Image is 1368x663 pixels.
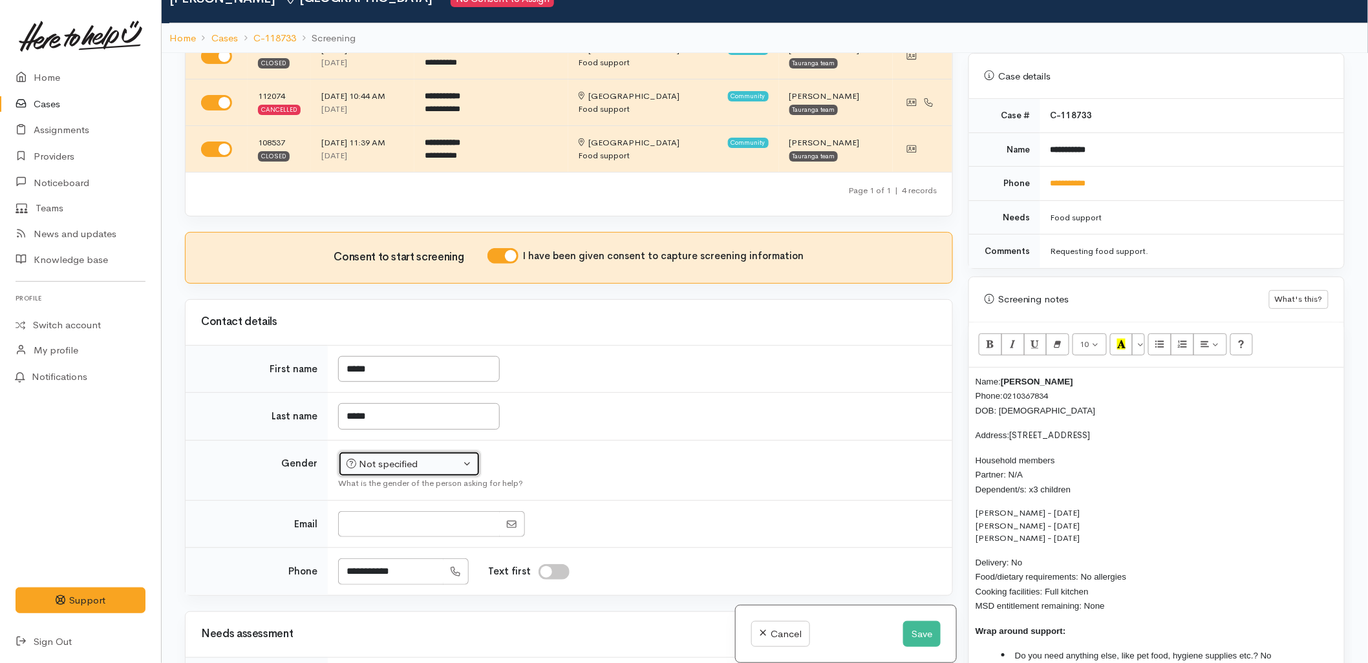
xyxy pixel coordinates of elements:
time: [DATE] [321,57,347,68]
div: Food support [1051,211,1329,224]
div: [GEOGRAPHIC_DATA] [579,136,680,149]
a: Cases [211,31,238,46]
h3: Contact details [201,316,937,328]
label: Phone [288,564,317,579]
span: Household members Partner: N/A Dependent/s: x3 children [976,456,1071,494]
span: 10 [1080,339,1089,350]
span: Community [728,138,769,148]
h3: Needs assessment [201,628,937,640]
button: Unordered list (CTRL+SHIFT+NUM7) [1148,333,1171,355]
div: Food support [579,56,769,69]
span: Wrap around support: [976,626,1066,636]
span: Delivery: No Food/dietary requirements: No allergies Cooking facilities: Full kitchen MSD entitle... [976,558,1126,611]
div: Tauranga team [789,105,839,115]
label: Text first [488,564,531,579]
nav: breadcrumb [162,23,1368,54]
div: [GEOGRAPHIC_DATA] [579,90,680,103]
div: Screening notes [985,292,1269,307]
small: Page 1 of 1 4 records [848,185,937,196]
span: Do you need anything else, like pet food, hygiene supplies etc.? No [1015,651,1272,660]
div: Closed [258,151,290,162]
button: Recent Color [1110,333,1133,355]
button: Paragraph [1193,333,1227,355]
div: [DATE] 11:39 AM [321,136,404,149]
span: Community [728,91,769,101]
a: Home [169,31,196,46]
div: Not specified [347,457,460,472]
td: 108537 [248,126,311,173]
div: Requesting food support. [1051,245,1329,258]
time: [DATE] [321,150,347,161]
label: Last name [272,409,317,424]
button: Support [16,587,145,614]
td: Comments [969,235,1040,268]
div: Closed [258,58,290,68]
button: Underline (CTRL+U) [1024,333,1047,355]
button: More Color [1132,333,1145,355]
td: Phone [969,167,1040,201]
time: [DATE] [321,103,347,114]
button: Remove Font Style (CTRL+\) [1046,333,1069,355]
div: Tauranga team [789,58,839,68]
b: C-118733 [1051,110,1093,121]
span: Name: Phone: [976,377,1073,401]
span: Address: [976,430,1010,440]
label: I have been given consent to capture screening information [524,249,804,264]
button: Bold (CTRL+B) [979,333,1002,355]
label: Email [294,517,317,532]
p: [PERSON_NAME] - [DATE] [PERSON_NAME] - [DATE] [PERSON_NAME] - [DATE] [976,507,1338,545]
div: Tauranga team [789,151,839,162]
div: [PERSON_NAME] [789,90,883,103]
button: What's this? [1269,290,1329,309]
a: 0210367834 [1003,390,1048,401]
span: [STREET_ADDRESS] [1010,430,1091,441]
span: [PERSON_NAME] [1001,377,1073,386]
td: Needs [969,200,1040,235]
label: First name [270,362,317,377]
button: Save [903,621,941,647]
div: [DATE] 10:44 AM [321,90,404,103]
td: 112074 [248,79,311,126]
span: DOB: [DEMOGRAPHIC_DATA] [976,406,1095,416]
td: 112082 [248,33,311,79]
div: [PERSON_NAME] [789,136,883,149]
div: Cancelled [258,105,301,115]
td: Name [969,132,1040,167]
a: C-118733 [253,31,296,46]
li: Screening [296,31,356,46]
div: Food support [579,149,769,162]
td: Case # [969,99,1040,132]
a: Cancel [751,621,810,647]
label: Gender [281,456,317,471]
button: Font Size [1073,333,1107,355]
h6: Profile [16,289,145,307]
div: What is the gender of the person asking for help? [338,477,937,490]
button: Italic (CTRL+I) [1001,333,1025,355]
button: Not specified [338,451,480,478]
h3: Consent to start screening [334,251,487,264]
button: Ordered list (CTRL+SHIFT+NUM8) [1171,333,1194,355]
button: Help [1230,333,1254,355]
div: Case details [985,69,1329,84]
span: | [895,185,898,196]
div: Food support [579,103,769,116]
